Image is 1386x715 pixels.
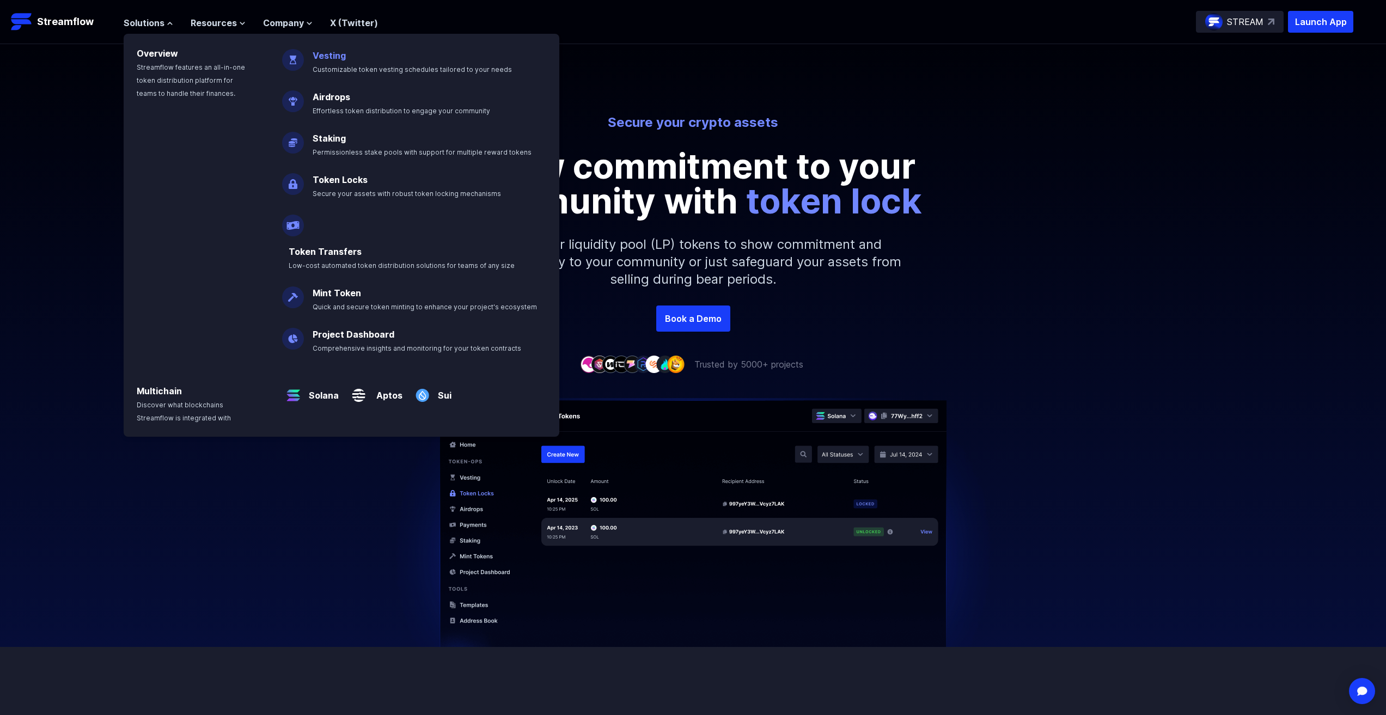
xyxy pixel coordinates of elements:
[124,16,173,29] button: Solutions
[282,40,304,71] img: Vesting
[1205,13,1223,30] img: streamflow-logo-circle.png
[383,398,1004,674] img: Hero Image
[289,261,515,270] span: Low-cost automated token distribution solutions for teams of any size
[313,91,350,102] a: Airdrops
[313,133,346,144] a: Staking
[1196,11,1284,33] a: STREAM
[282,319,304,350] img: Project Dashboard
[694,358,803,371] p: Trusted by 5000+ projects
[347,376,370,406] img: Aptos
[289,246,362,257] a: Token Transfers
[313,190,501,198] span: Secure your assets with robust token locking mechanisms
[330,17,378,28] a: X (Twitter)
[282,376,304,406] img: Solana
[591,356,608,372] img: company-2
[656,305,730,332] a: Book a Demo
[313,174,368,185] a: Token Locks
[282,82,304,112] img: Airdrops
[433,380,451,402] a: Sui
[137,386,182,396] a: Multichain
[313,303,537,311] span: Quick and secure token minting to enhance your project's ecosystem
[580,356,597,372] img: company-1
[191,16,237,29] span: Resources
[263,16,313,29] button: Company
[263,16,304,29] span: Company
[313,107,490,115] span: Effortless token distribution to engage your community
[313,148,532,156] span: Permissionless stake pools with support for multiple reward tokens
[667,356,685,372] img: company-9
[124,16,164,29] span: Solutions
[37,14,94,29] p: Streamflow
[656,356,674,372] img: company-8
[613,356,630,372] img: company-4
[602,356,619,372] img: company-3
[313,288,361,298] a: Mint Token
[191,16,246,29] button: Resources
[645,356,663,372] img: company-7
[282,123,304,154] img: Staking
[137,63,245,97] span: Streamflow features an all-in-one token distribution platform for teams to handle their finances.
[137,48,178,59] a: Overview
[448,149,938,218] p: Show commitment to your community with
[11,11,113,33] a: Streamflow
[1349,678,1375,704] div: Open Intercom Messenger
[411,376,433,406] img: Sui
[459,218,927,305] p: Lock your liquidity pool (LP) tokens to show commitment and transparency to your community or jus...
[313,50,346,61] a: Vesting
[746,180,922,222] span: token lock
[1288,11,1353,33] button: Launch App
[282,164,304,195] img: Token Locks
[634,356,652,372] img: company-6
[137,401,231,422] span: Discover what blockchains Streamflow is integrated with
[282,278,304,308] img: Mint Token
[392,114,995,131] p: Secure your crypto assets
[1268,19,1274,25] img: top-right-arrow.svg
[624,356,641,372] img: company-5
[313,344,521,352] span: Comprehensive insights and monitoring for your token contracts
[1227,15,1263,28] p: STREAM
[11,11,33,33] img: Streamflow Logo
[304,380,339,402] a: Solana
[370,380,402,402] a: Aptos
[313,329,394,340] a: Project Dashboard
[313,65,512,74] span: Customizable token vesting schedules tailored to your needs
[282,206,304,236] img: Payroll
